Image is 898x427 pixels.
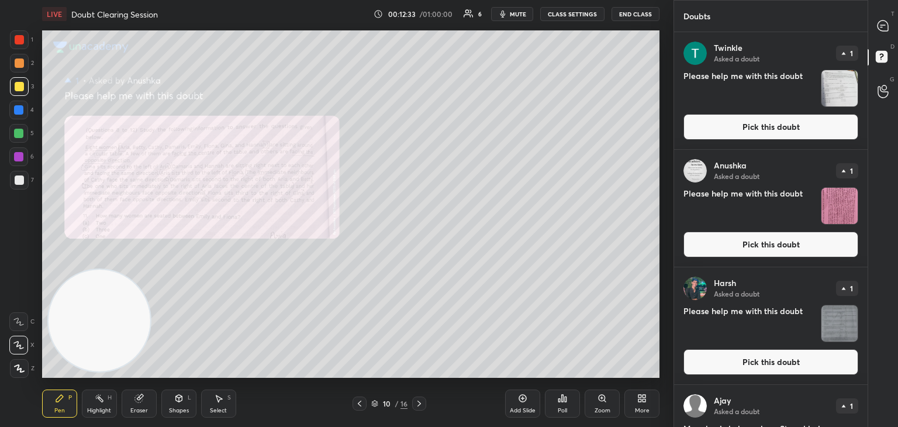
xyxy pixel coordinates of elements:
[210,408,227,414] div: Select
[714,161,747,170] p: Anushka
[821,188,858,224] img: 1759224046ZFRAMI.JPEG
[683,159,707,182] img: 3
[400,398,407,409] div: 16
[540,7,605,21] button: CLASS SETTINGS
[381,400,392,407] div: 10
[510,408,536,414] div: Add Slide
[9,336,34,354] div: X
[491,7,533,21] button: mute
[395,400,398,407] div: /
[635,408,650,414] div: More
[478,11,482,17] div: 6
[850,50,853,57] p: 1
[683,305,816,342] h4: Please help me with this doubt
[683,70,816,107] h4: Please help me with this doubt
[821,305,858,342] img: 1759224045X7PEO8.JPEG
[108,395,112,401] div: H
[9,147,34,166] div: 6
[10,30,33,49] div: 1
[714,407,759,416] p: Asked a doubt
[68,395,72,401] div: P
[612,7,659,21] button: End Class
[821,70,858,106] img: 1759224051BXH0G5.JPEG
[683,277,707,300] img: c9525fd4255141288ccb64e7fad26243.jpg
[890,42,894,51] p: D
[558,408,567,414] div: Poll
[510,10,526,18] span: mute
[10,171,34,190] div: 7
[714,171,759,181] p: Asked a doubt
[10,359,34,378] div: Z
[714,278,736,288] p: Harsh
[10,54,34,73] div: 2
[683,394,707,418] img: default.png
[683,187,816,225] h4: Please help me with this doubt
[169,408,189,414] div: Shapes
[891,9,894,18] p: T
[850,285,853,292] p: 1
[714,289,759,298] p: Asked a doubt
[850,167,853,174] p: 1
[227,395,231,401] div: S
[10,77,34,96] div: 3
[714,43,742,53] p: Twinkle
[71,9,158,20] h4: Doubt Clearing Session
[54,408,65,414] div: Pen
[595,408,610,414] div: Zoom
[188,395,191,401] div: L
[9,101,34,119] div: 4
[683,114,858,140] button: Pick this doubt
[674,1,720,32] p: Doubts
[9,124,34,143] div: 5
[890,75,894,84] p: G
[683,349,858,375] button: Pick this doubt
[683,232,858,257] button: Pick this doubt
[9,312,34,331] div: C
[87,408,111,414] div: Highlight
[714,54,759,63] p: Asked a doubt
[683,42,707,65] img: AATXAJzqNUXqMGgJErPomQFyXJCmFwVBFUXRN3McAmc9=s96-c
[42,7,67,21] div: LIVE
[850,402,853,409] p: 1
[130,408,148,414] div: Eraser
[714,396,731,405] p: Ajay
